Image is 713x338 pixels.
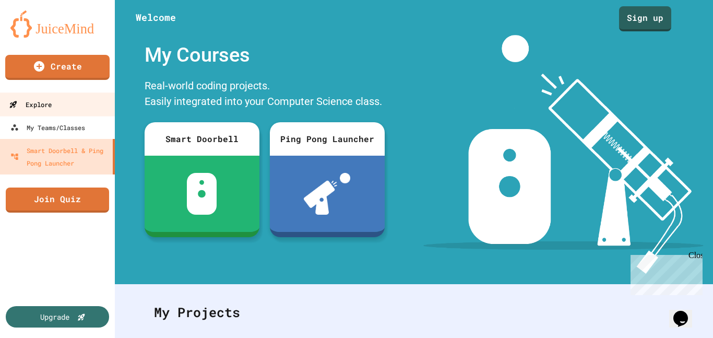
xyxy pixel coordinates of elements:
img: banner-image-my-projects.png [423,35,703,274]
iframe: chat widget [626,251,703,295]
div: Smart Doorbell & Ping Pong Launcher [10,144,109,169]
a: Create [5,55,110,80]
iframe: chat widget [669,296,703,328]
a: Join Quiz [6,188,109,213]
div: Upgrade [40,311,69,322]
div: Real-world coding projects. Easily integrated into your Computer Science class. [139,75,390,114]
a: Sign up [619,6,671,31]
div: My Teams/Classes [10,121,85,134]
div: My Courses [139,35,390,75]
div: Ping Pong Launcher [270,122,385,156]
img: logo-orange.svg [10,10,104,38]
div: Chat with us now!Close [4,4,72,66]
img: ppl-with-ball.png [304,173,350,215]
img: sdb-white.svg [187,173,217,215]
div: My Projects [144,292,684,333]
div: Smart Doorbell [145,122,259,156]
div: Explore [9,98,52,111]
